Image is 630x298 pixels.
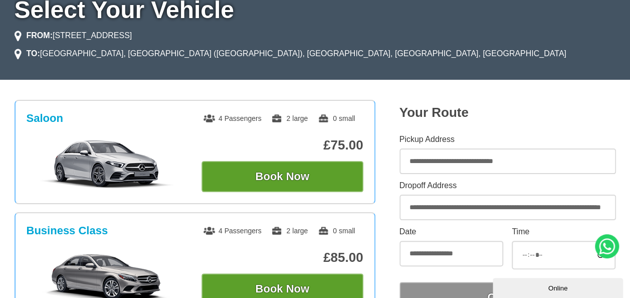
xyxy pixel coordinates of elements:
[318,227,355,235] span: 0 small
[203,227,262,235] span: 4 Passengers
[15,48,566,60] li: [GEOGRAPHIC_DATA], [GEOGRAPHIC_DATA] ([GEOGRAPHIC_DATA]), [GEOGRAPHIC_DATA], [GEOGRAPHIC_DATA], [...
[399,135,616,143] label: Pickup Address
[399,105,616,120] h2: Your Route
[15,30,132,42] li: [STREET_ADDRESS]
[399,182,616,190] label: Dropoff Address
[203,114,262,122] span: 4 Passengers
[271,227,308,235] span: 2 large
[27,31,53,40] strong: FROM:
[271,114,308,122] span: 2 large
[318,114,355,122] span: 0 small
[201,250,363,265] p: £85.00
[27,49,40,58] strong: TO:
[399,228,503,236] label: Date
[27,224,108,237] h3: Business Class
[201,161,363,192] button: Book Now
[493,276,625,298] iframe: chat widget
[27,112,63,125] h3: Saloon
[32,139,182,189] img: Saloon
[512,228,615,236] label: Time
[201,137,363,153] p: £75.00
